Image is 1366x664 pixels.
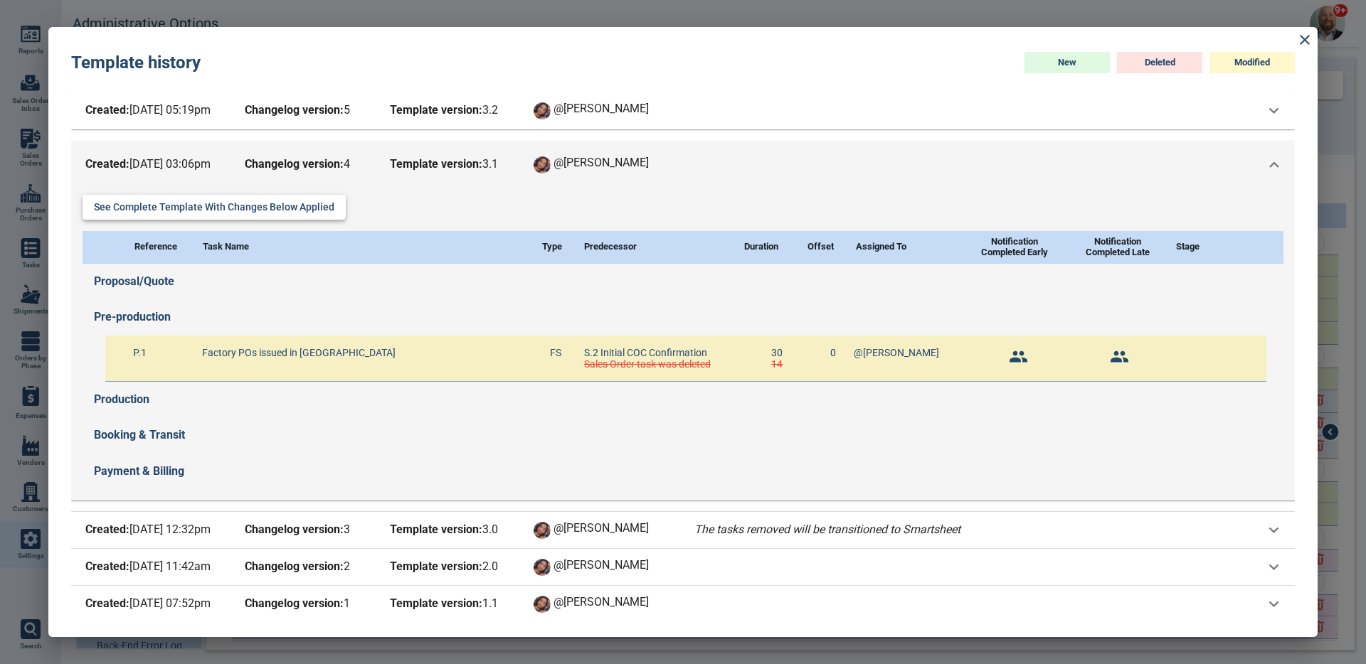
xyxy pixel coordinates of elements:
span: 30 [771,347,783,358]
div: Created:[DATE] 05:19pmChangelog version:5Template version:3.2Avatar@[PERSON_NAME] [71,92,1295,129]
span: @[PERSON_NAME] [554,156,649,169]
span: Modified [1234,58,1270,68]
img: Avatar [534,559,551,576]
div: Booking & Transit [94,417,1283,453]
b: Changelog version: [245,596,344,610]
b: Created: [85,157,129,171]
b: Changelog version: [245,157,344,171]
s: Sales Order task was deleted [584,358,711,370]
span: Factory POs issued in [GEOGRAPHIC_DATA] [202,347,396,358]
span: [DATE] 05:19pm [83,101,225,121]
b: Changelog version: [245,523,344,536]
b: Changelog version: [245,559,344,573]
span: Reference [134,242,188,252]
img: Avatar [534,156,551,173]
span: Assigned To [856,242,955,252]
span: 5 [242,101,370,121]
span: 3 . 0 [387,520,515,540]
div: Pre-production [94,299,1283,335]
span: S.2 Initial COC Confirmation [584,347,707,358]
span: @[PERSON_NAME] [554,595,649,609]
span: [DATE] 12:32pm [83,520,225,540]
span: 1 . 1 [387,594,515,614]
button: See complete template with changes below applied [83,195,346,220]
b: Created: [85,596,129,610]
span: @[PERSON_NAME] [554,521,649,535]
b: Template version: [390,157,482,171]
img: Avatar [534,102,551,119]
img: Avatar [534,596,551,613]
b: Template version: [390,523,482,536]
b: Created: [85,523,129,536]
s: 14 [771,358,783,370]
span: FS [550,347,561,358]
span: Predecessor [584,242,729,252]
div: Proposal/Quote [94,264,1283,299]
span: Notification Completed Early [970,237,1059,258]
span: 3 . 2 [387,101,515,121]
div: Created:[DATE] 11:42amChangelog version:2Template version:2.0Avatar@[PERSON_NAME] [71,549,1295,586]
div: Created:[DATE] 03:06pmChangelog version:4Template version:3.1Avatar@[PERSON_NAME] [71,141,1295,189]
span: [DATE] 11:42am [83,557,225,577]
span: @[PERSON_NAME] [854,347,939,358]
span: @[PERSON_NAME] [554,558,649,572]
span: New [1058,58,1076,68]
span: 3 . 1 [387,155,515,175]
span: Offset [808,242,841,252]
span: The tasks removed will be transitioned to Smartsheet [692,520,963,540]
b: Created: [85,103,129,117]
span: [DATE] 03:06pm [83,155,225,175]
img: Avatar [534,522,551,539]
span: Notification Completed Late [1074,237,1161,258]
span: 2 [242,557,370,577]
div: Production [94,382,1283,417]
b: Template version: [390,559,482,573]
span: 1 [242,594,370,614]
div: Payment & Billing [94,454,1283,489]
span: Stage [1176,242,1272,252]
b: Template version: [390,596,482,610]
span: [DATE] 07:52pm [83,594,225,614]
span: 2 . 0 [387,557,515,577]
div: Created:[DATE] 07:52pmChangelog version:1Template version:1.1Avatar@[PERSON_NAME] [71,586,1295,623]
b: Changelog version: [245,103,344,117]
b: Template version: [390,103,482,117]
div: Created:[DATE] 12:32pmChangelog version:3Template version:3.0Avatar@[PERSON_NAME]The tasks remove... [71,512,1295,549]
span: 4 [242,155,370,175]
p: Template history [71,50,201,75]
div: Created:[DATE] 05:19pmChangelog version:5Template version:3.2Avatar@[PERSON_NAME] [71,189,1295,500]
b: Created: [85,559,129,573]
span: Duration [744,242,793,252]
span: P.1 [133,347,147,358]
span: Deleted [1145,58,1175,68]
span: 3 [242,520,370,540]
span: @[PERSON_NAME] [554,102,649,115]
span: Task Name [203,242,527,252]
span: 0 [830,347,836,358]
span: Type [542,242,569,252]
